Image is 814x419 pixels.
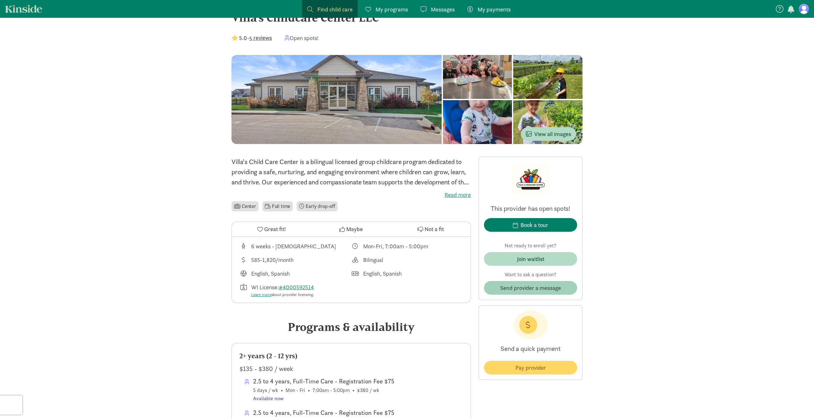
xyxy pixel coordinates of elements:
[264,225,286,233] span: Great fit!
[239,364,463,374] div: $135 - $380 / week
[526,130,571,138] span: View all images
[484,271,577,278] p: Want to ask a question?
[512,162,550,196] img: Provider logo
[253,376,394,386] div: 2.5 to 4 years, Full-Time Care - Registration Fee $75
[431,5,455,14] span: Messages
[311,222,391,237] button: Maybe
[231,34,272,42] div: -
[285,34,319,42] div: Open spots!
[484,252,577,266] button: Join waitlist
[253,376,394,402] span: 5 days / wk • Mon - Fri • 7:00am - 5:00pm • $380 / wk
[249,33,272,42] button: 5 reviews
[484,204,577,213] p: This provider has open spots!
[239,256,351,264] div: Average tuition for this program
[521,127,576,141] button: View all images
[376,5,408,14] span: My programs
[5,5,42,13] a: Kinside
[279,284,314,291] a: #4000592514
[239,34,247,42] strong: 5.0
[478,5,511,14] span: My payments
[251,292,316,298] div: about provider licensing.
[251,242,336,251] div: 6 weeks - [DEMOGRAPHIC_DATA]
[363,256,383,264] div: Bilingual
[297,201,338,211] li: Early drop-off
[251,256,293,264] div: 585-1,820/month
[500,284,561,292] span: Send provider a message
[521,221,548,229] div: Book a tour
[239,269,351,278] div: Languages taught
[346,225,363,233] span: Maybe
[351,269,463,278] div: Languages spoken
[515,363,546,372] span: Pay provider
[363,242,428,251] div: Mon-Fri, 7:00am - 5:00pm
[231,191,471,199] label: Read more
[231,157,471,187] p: Villa's Child Care Center is a bilingual licensed group childcare program dedicated to providing ...
[363,269,402,278] div: English, Spanish
[251,283,316,298] div: WI License:
[232,222,311,237] button: Great fit!
[253,395,394,403] div: Available now
[231,201,259,211] li: Center
[484,339,577,358] p: Send a quick payment
[239,351,463,361] div: 2+ years (2 - 12 yrs)
[231,318,471,335] div: Programs & availability
[251,269,290,278] div: English, Spanish
[484,218,577,232] button: Book a tour
[253,408,394,418] div: 2.5 to 4 years, Full-Time Care - Registration Fee $75
[317,5,353,14] span: Find child care
[251,292,271,297] a: Learn more
[239,242,351,251] div: Age range for children that this provider cares for
[424,225,444,233] span: Not a fit
[239,283,351,298] div: License number
[484,242,577,250] p: Not ready to enroll yet?
[484,281,577,295] button: Send provider a message
[351,256,463,264] div: This provider's education philosophy
[391,222,471,237] button: Not a fit
[517,255,544,263] div: Join waitlist
[351,242,463,251] div: Class schedule
[262,201,293,211] li: Full time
